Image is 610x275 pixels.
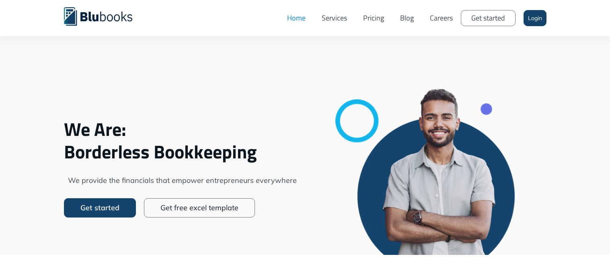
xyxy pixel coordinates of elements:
span: We provide the financials that empower entrepreneurs everywhere [64,175,301,186]
a: Get started [461,10,516,26]
span: We Are: [64,118,301,140]
a: home [64,6,144,26]
a: Get free excel template [144,198,255,218]
a: Pricing [355,6,392,30]
a: Careers [422,6,461,30]
a: Home [279,6,314,30]
a: Services [314,6,355,30]
a: Login [524,10,546,26]
a: Blog [392,6,422,30]
a: Get started [64,198,136,218]
span: Borderless Bookkeeping [64,140,301,163]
